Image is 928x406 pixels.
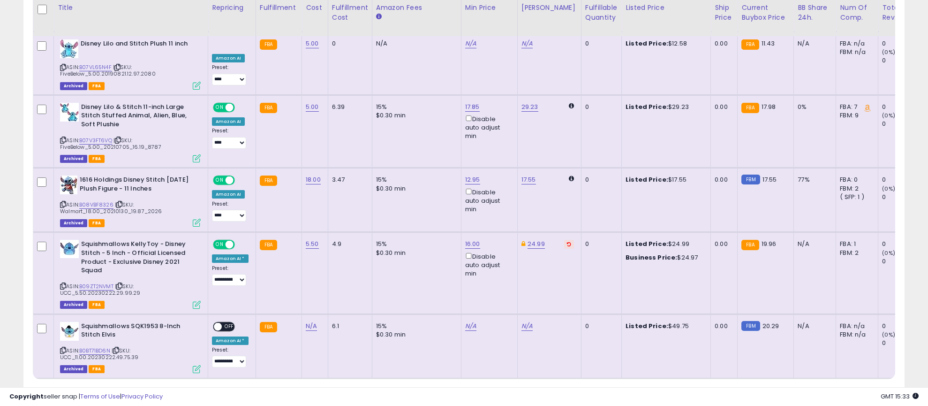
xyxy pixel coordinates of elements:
div: 0 [882,193,920,201]
div: $24.97 [626,253,703,262]
b: Business Price: [626,253,677,262]
span: Listings that have been deleted from Seller Central [60,219,87,227]
span: 19.96 [762,239,777,248]
a: Terms of Use [80,392,120,401]
small: FBA [260,39,277,50]
b: Listed Price: [626,322,668,330]
div: FBM: n/a [840,330,871,339]
div: 77% [798,176,829,184]
a: 29.23 [521,102,538,112]
div: Amazon AI * [212,254,249,263]
div: Amazon AI [212,190,245,199]
div: 0 [882,120,920,128]
div: Disable auto adjust min [465,251,510,278]
a: 16.00 [465,239,480,249]
div: $49.75 [626,322,703,330]
a: Privacy Policy [121,392,163,401]
div: Min Price [465,3,513,13]
small: (0%) [882,185,895,192]
small: FBM [741,321,760,331]
div: 15% [376,322,454,330]
div: 0 [882,103,920,111]
div: $0.30 min [376,249,454,257]
span: ON [214,103,226,111]
div: $0.30 min [376,111,454,120]
span: Listings that have been deleted from Seller Central [60,82,87,90]
a: B07V3FT6VQ [79,137,112,145]
b: Disney Lilo & Stitch 11-inch Large Stitch Stuffed Animal, Alien, Blue, Soft Plushie [81,103,195,131]
div: Fulfillable Quantity [585,3,618,23]
div: $12.58 [626,39,703,48]
a: B0BT71BD6N [79,347,110,355]
small: Amazon Fees. [376,13,382,21]
div: 0.00 [715,176,730,184]
b: Listed Price: [626,102,668,111]
div: N/A [798,322,829,330]
div: 15% [376,240,454,248]
small: FBA [260,322,277,332]
small: FBM [741,175,760,184]
div: N/A [798,240,829,248]
b: 1616 Holdings Disney Stitch [DATE] Plush Figure - 11 Inches [80,176,194,195]
b: Listed Price: [626,239,668,248]
small: FBA [741,103,759,113]
b: Squishmallows KellyToy - Disney Stitch - 5 Inch - Official Licensed Product - Exclusive Disney 20... [81,240,195,277]
strong: Copyright [9,392,44,401]
div: Cost [306,3,324,13]
small: (0%) [882,249,895,257]
div: FBA: 0 [840,176,871,184]
b: Disney Lilo and Stitch Plush 11 inch [81,39,195,51]
div: ASIN: [60,176,201,226]
div: [PERSON_NAME] [521,3,577,13]
div: 0 [585,176,614,184]
img: 515G9EE9X8L._SL40_.jpg [60,176,77,194]
div: 0% [798,103,829,111]
div: ASIN: [60,39,201,89]
div: $0.30 min [376,330,454,339]
small: (0%) [882,331,895,338]
div: FBA: n/a [840,39,871,48]
span: 20.29 [762,322,779,330]
span: | SKU: FiveBelow_5.00.20190821.12.97.2080 [60,63,156,77]
div: FBM: 9 [840,111,871,120]
div: 0 [882,240,920,248]
a: 24.99 [528,239,545,249]
small: (0%) [882,112,895,119]
a: N/A [465,322,476,331]
div: 4.9 [332,240,365,248]
span: | SKU: UCC_5.50.20230222.29.99.29 [60,283,140,297]
div: Preset: [212,201,249,222]
div: 0 [585,240,614,248]
small: FBA [260,240,277,250]
a: 17.85 [465,102,480,112]
div: Amazon AI * [212,337,249,345]
div: 0 [585,103,614,111]
div: ASIN: [60,240,201,307]
a: 5.00 [306,102,319,112]
div: 0 [585,322,614,330]
a: B07VL65N4F [79,63,112,71]
a: N/A [306,322,317,331]
a: 17.55 [521,175,536,184]
div: Ship Price [715,3,733,23]
div: Disable auto adjust min [465,114,510,141]
a: N/A [521,322,533,331]
div: 0 [882,322,920,330]
div: 0 [332,39,365,48]
span: ON [214,176,226,184]
span: FBA [89,365,105,373]
small: FBA [260,176,277,186]
div: 0.00 [715,103,730,111]
span: | SKU: Walmart_18.00_20210130_19.87_2026 [60,201,162,215]
div: 0 [882,257,920,266]
small: FBA [741,240,759,250]
div: FBA: 1 [840,240,871,248]
div: N/A [376,39,454,48]
span: 11.43 [762,39,775,48]
div: Fulfillment [260,3,298,13]
div: FBM: n/a [840,48,871,56]
img: 31tluUijlML._SL40_.jpg [60,322,79,341]
small: FBA [741,39,759,50]
a: 5.50 [306,239,319,249]
a: N/A [465,39,476,48]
